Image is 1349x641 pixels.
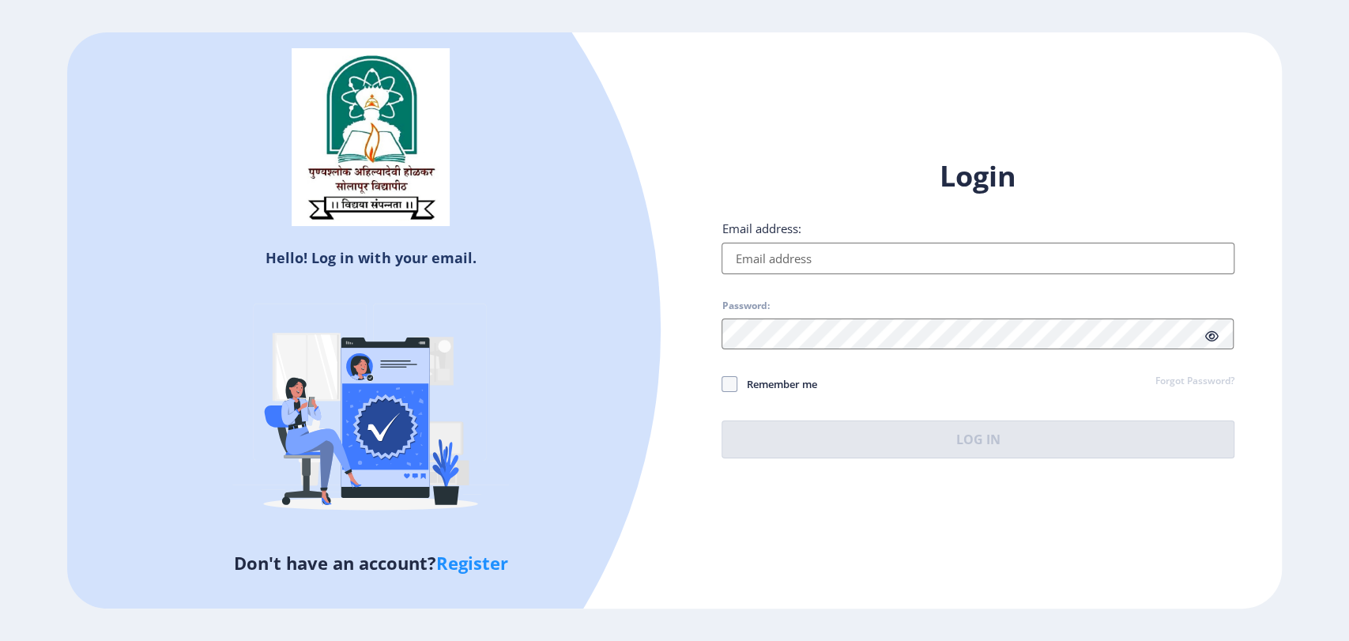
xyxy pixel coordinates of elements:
[1155,375,1234,389] a: Forgot Password?
[722,221,801,236] label: Email address:
[79,550,662,575] h5: Don't have an account?
[292,48,450,227] img: sulogo.png
[722,243,1234,274] input: Email address
[436,551,508,575] a: Register
[232,273,509,550] img: Verified-rafiki.svg
[722,420,1234,458] button: Log In
[722,157,1234,195] h1: Login
[737,375,816,394] span: Remember me
[722,300,769,312] label: Password:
